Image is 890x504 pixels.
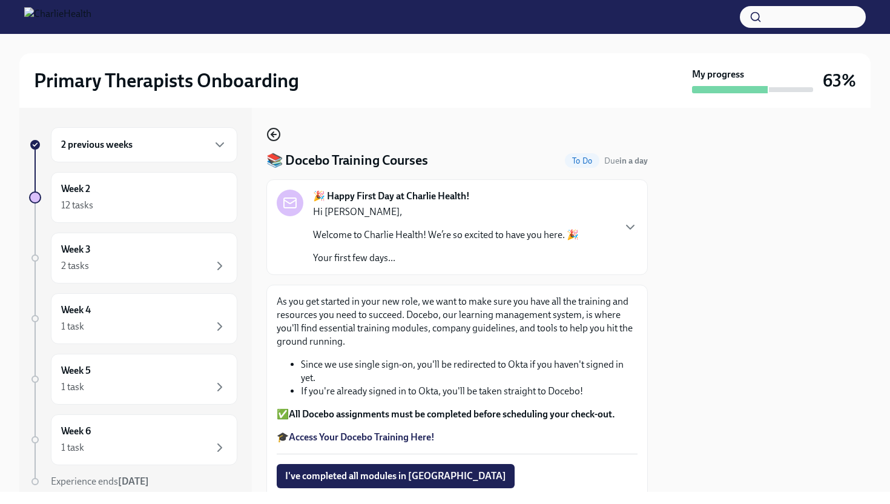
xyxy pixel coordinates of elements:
[51,476,149,487] span: Experience ends
[61,138,133,151] h6: 2 previous weeks
[29,293,237,344] a: Week 41 task
[313,190,470,203] strong: 🎉 Happy First Day at Charlie Health!
[823,70,856,91] h3: 63%
[118,476,149,487] strong: [DATE]
[277,464,515,488] button: I've completed all modules in [GEOGRAPHIC_DATA]
[266,151,428,170] h4: 📚 Docebo Training Courses
[289,431,435,443] a: Access Your Docebo Training Here!
[285,470,506,482] span: I've completed all modules in [GEOGRAPHIC_DATA]
[61,425,91,438] h6: Week 6
[301,385,638,398] li: If you're already signed in to Okta, you'll be taken straight to Docebo!
[61,380,84,394] div: 1 task
[51,127,237,162] div: 2 previous weeks
[34,68,299,93] h2: Primary Therapists Onboarding
[61,199,93,212] div: 12 tasks
[61,364,91,377] h6: Week 5
[29,414,237,465] a: Week 61 task
[301,358,638,385] li: Since we use single sign-on, you'll be redirected to Okta if you haven't signed in yet.
[29,354,237,405] a: Week 51 task
[61,441,84,454] div: 1 task
[313,228,579,242] p: Welcome to Charlie Health! We’re so excited to have you here. 🎉
[61,182,90,196] h6: Week 2
[61,320,84,333] div: 1 task
[29,233,237,283] a: Week 32 tasks
[692,68,744,81] strong: My progress
[24,7,91,27] img: CharlieHealth
[61,303,91,317] h6: Week 4
[61,259,89,273] div: 2 tasks
[565,156,599,165] span: To Do
[604,156,648,166] span: Due
[277,431,638,444] p: 🎓
[604,155,648,167] span: August 19th, 2025 09:00
[313,251,579,265] p: Your first few days...
[61,243,91,256] h6: Week 3
[289,408,615,420] strong: All Docebo assignments must be completed before scheduling your check-out.
[277,408,638,421] p: ✅
[29,172,237,223] a: Week 212 tasks
[619,156,648,166] strong: in a day
[313,205,579,219] p: Hi [PERSON_NAME],
[277,295,638,348] p: As you get started in your new role, we want to make sure you have all the training and resources...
